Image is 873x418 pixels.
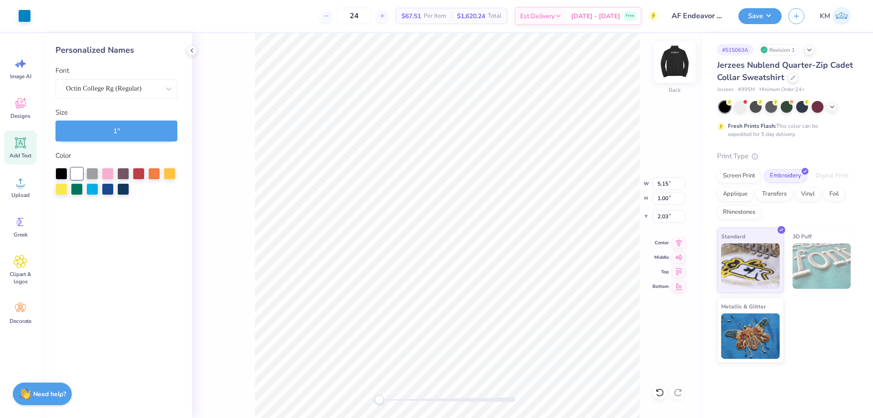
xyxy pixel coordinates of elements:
span: $1,620.24 [457,11,485,21]
span: Upload [11,191,30,199]
label: Size [55,107,68,118]
img: Karl Michael Narciza [833,7,851,25]
span: [DATE] - [DATE] [571,11,620,21]
span: Add Text [10,152,31,159]
div: Embroidery [764,169,807,183]
button: Save [738,8,782,24]
div: Rhinestones [717,206,761,219]
div: Foil [823,187,845,201]
span: Standard [721,232,745,241]
span: Minimum Order: 24 + [759,86,805,94]
span: Est. Delivery [520,11,555,21]
a: KM [816,7,855,25]
span: Decorate [10,317,31,325]
span: Total [488,11,502,21]
strong: Need help? [33,390,66,398]
div: # 515063A [717,44,753,55]
span: # 995M [738,86,755,94]
div: Accessibility label [375,395,384,404]
span: Jerzees Nublend Quarter-Zip Cadet Collar Sweatshirt [717,60,853,83]
img: Standard [721,243,780,289]
img: Metallic & Glitter [721,313,780,359]
div: Revision 1 [758,44,800,55]
div: Screen Print [717,169,761,183]
span: Center [652,239,669,247]
span: Free [626,13,634,19]
div: Vinyl [795,187,821,201]
label: Font [55,65,69,76]
span: $67.51 [401,11,421,21]
div: Print Type [717,151,855,161]
span: Jerzees [717,86,733,94]
button: 1" [55,121,177,141]
span: Middle [652,254,669,261]
div: This color can be expedited for 5 day delivery. [728,122,840,138]
span: Designs [10,112,30,120]
div: Digital Print [810,169,854,183]
label: Color [55,151,177,161]
span: Metallic & Glitter [721,302,766,311]
div: Personalized Names [55,44,177,56]
div: Transfers [756,187,793,201]
span: 3D Puff [793,232,812,241]
span: Per Item [424,11,446,21]
span: Bottom [652,283,669,290]
span: Greek [14,231,28,238]
span: KM [820,11,830,21]
span: Image AI [10,73,31,80]
span: Top [652,268,669,276]
img: 3D Puff [793,243,851,289]
strong: Fresh Prints Flash: [728,122,776,130]
div: Applique [717,187,753,201]
input: Untitled Design [665,7,732,25]
input: – – [336,8,372,24]
span: Clipart & logos [5,271,35,285]
div: Back [669,86,681,94]
img: Back [657,44,693,80]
